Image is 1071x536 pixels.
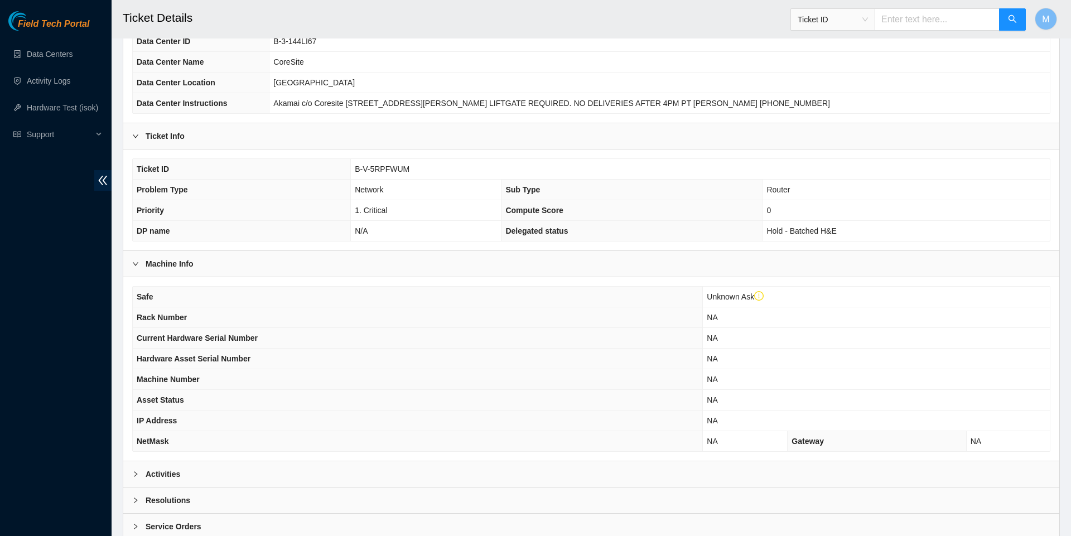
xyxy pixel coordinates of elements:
a: Hardware Test (isok) [27,103,98,112]
b: Resolutions [146,494,190,506]
span: search [1008,15,1017,25]
b: Service Orders [146,520,201,533]
span: Data Center Name [137,57,204,66]
span: [GEOGRAPHIC_DATA] [273,78,355,87]
span: Machine Number [137,375,200,384]
span: right [132,471,139,477]
div: Resolutions [123,487,1059,513]
span: exclamation-circle [754,291,764,301]
span: Delegated status [505,226,568,235]
span: double-left [94,170,112,191]
span: Safe [137,292,153,301]
span: IP Address [137,416,177,425]
span: Sub Type [505,185,540,194]
span: NA [971,437,981,446]
span: right [132,260,139,267]
span: Rack Number [137,313,187,322]
span: Network [355,185,383,194]
span: Data Center Instructions [137,99,228,108]
span: Problem Type [137,185,188,194]
a: Activity Logs [27,76,71,85]
span: Support [27,123,93,146]
b: Activities [146,468,180,480]
span: Asset Status [137,395,184,404]
span: N/A [355,226,368,235]
div: Activities [123,461,1059,487]
button: M [1035,8,1057,30]
span: Akamai c/o Coresite [STREET_ADDRESS][PERSON_NAME] LIFTGATE REQUIRED. NO DELIVERIES AFTER 4PM PT [... [273,99,830,108]
span: DP name [137,226,170,235]
span: NA [707,334,717,342]
span: right [132,523,139,530]
span: Router [766,185,790,194]
span: B-V-5RPFWUM [355,165,409,173]
span: Hold - Batched H&E [766,226,836,235]
span: Ticket ID [798,11,868,28]
span: Gateway [792,437,824,446]
input: Enter text here... [875,8,1000,31]
span: NA [707,416,717,425]
span: M [1042,12,1049,26]
a: Akamai TechnologiesField Tech Portal [8,20,89,35]
img: Akamai Technologies [8,11,56,31]
div: Machine Info [123,251,1059,277]
span: Priority [137,206,164,215]
span: NA [707,437,717,446]
span: right [132,133,139,139]
button: search [999,8,1026,31]
div: Ticket Info [123,123,1059,149]
span: Unknown Ask [707,292,764,301]
span: Ticket ID [137,165,169,173]
span: 1. Critical [355,206,387,215]
span: read [13,131,21,138]
span: right [132,497,139,504]
span: Field Tech Portal [18,19,89,30]
span: NetMask [137,437,169,446]
span: Compute Score [505,206,563,215]
span: Current Hardware Serial Number [137,334,258,342]
span: CoreSite [273,57,303,66]
b: Machine Info [146,258,194,270]
span: NA [707,354,717,363]
span: Hardware Asset Serial Number [137,354,250,363]
span: Data Center ID [137,37,190,46]
span: NA [707,395,717,404]
span: 0 [766,206,771,215]
span: B-3-144LI67 [273,37,316,46]
span: NA [707,313,717,322]
a: Data Centers [27,50,73,59]
span: NA [707,375,717,384]
span: Data Center Location [137,78,215,87]
b: Ticket Info [146,130,185,142]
